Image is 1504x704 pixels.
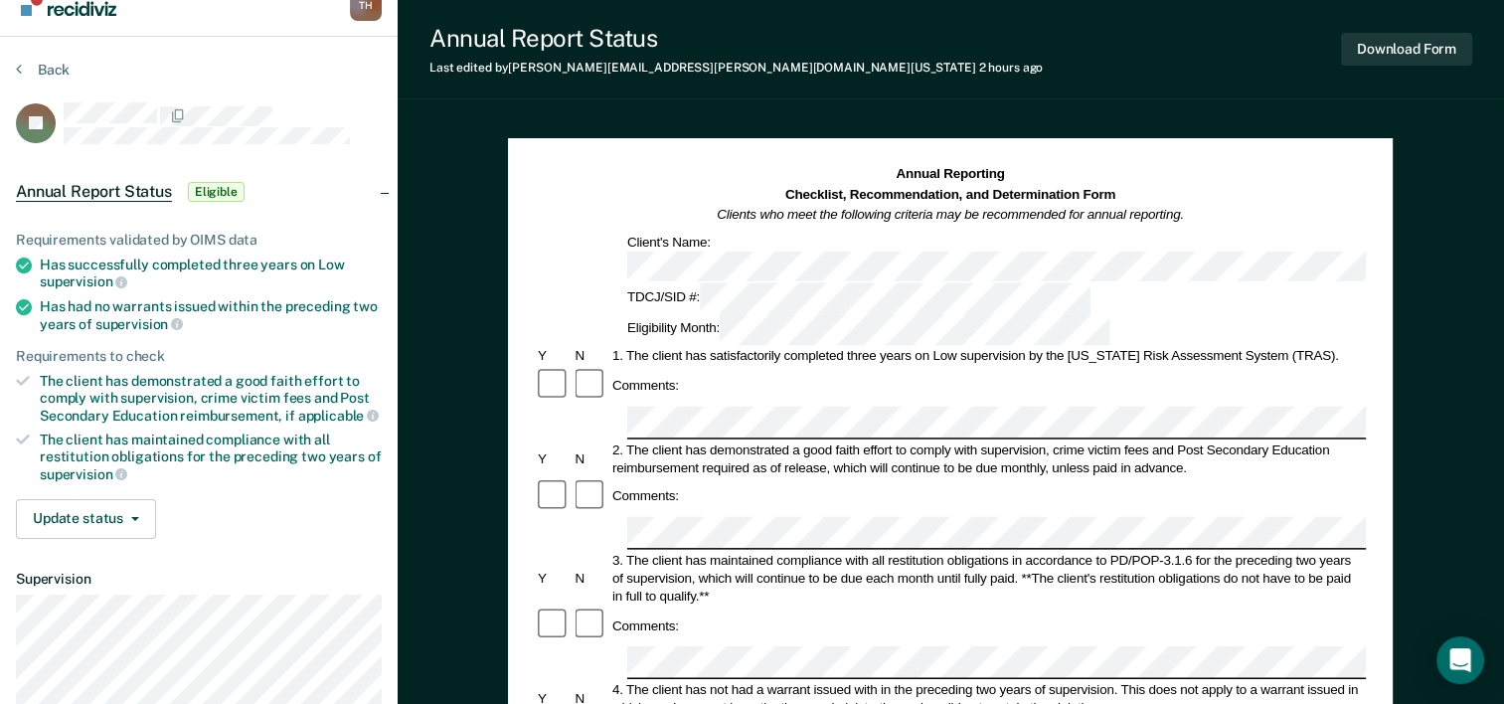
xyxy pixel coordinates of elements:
[609,440,1366,476] div: 2. The client has demonstrated a good faith effort to comply with supervision, crime victim fees ...
[16,61,70,79] button: Back
[40,432,382,482] div: The client has maintained compliance with all restitution obligations for the preceding two years of
[609,377,682,395] div: Comments:
[16,348,382,365] div: Requirements to check
[40,466,127,482] span: supervision
[1341,33,1472,66] button: Download Form
[16,499,156,539] button: Update status
[535,449,572,467] div: Y
[535,347,572,365] div: Y
[16,571,382,588] dt: Supervision
[609,616,682,634] div: Comments:
[573,449,609,467] div: N
[40,298,382,332] div: Has had no warrants issued within the preceding two years of
[535,569,572,587] div: Y
[609,347,1366,365] div: 1. The client has satisfactorily completed three years on Low supervision by the [US_STATE] Risk ...
[16,182,172,202] span: Annual Report Status
[40,273,127,289] span: supervision
[95,316,183,332] span: supervision
[718,207,1185,222] em: Clients who meet the following criteria may be recommended for annual reporting.
[624,283,1093,314] div: TDCJ/SID #:
[785,187,1115,202] strong: Checklist, Recommendation, and Determination Form
[979,61,1044,75] span: 2 hours ago
[573,347,609,365] div: N
[609,487,682,505] div: Comments:
[624,314,1113,345] div: Eligibility Month:
[573,569,609,587] div: N
[1436,636,1484,684] div: Open Intercom Messenger
[188,182,245,202] span: Eligible
[16,232,382,249] div: Requirements validated by OIMS data
[609,551,1366,605] div: 3. The client has maintained compliance with all restitution obligations in accordance to PD/POP-...
[429,61,1043,75] div: Last edited by [PERSON_NAME][EMAIL_ADDRESS][PERSON_NAME][DOMAIN_NAME][US_STATE]
[298,408,379,424] span: applicable
[897,167,1005,182] strong: Annual Reporting
[40,257,382,290] div: Has successfully completed three years on Low
[429,24,1043,53] div: Annual Report Status
[40,373,382,424] div: The client has demonstrated a good faith effort to comply with supervision, crime victim fees and...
